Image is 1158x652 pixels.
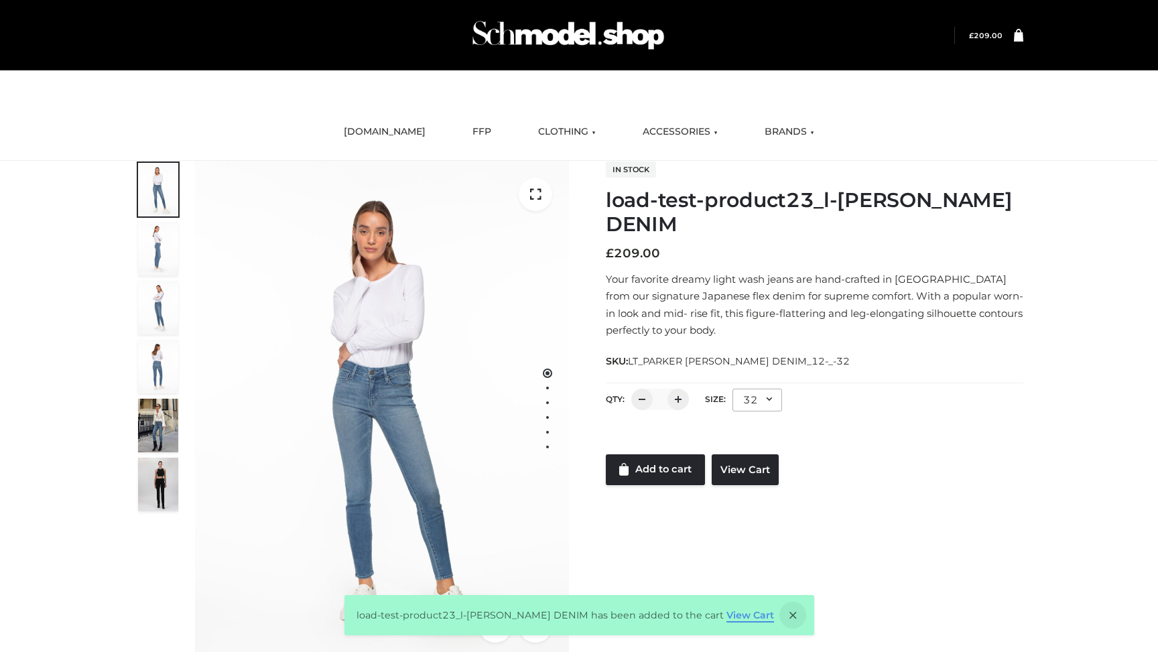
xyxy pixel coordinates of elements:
img: 2001KLX-Ava-skinny-cove-3-scaled_eb6bf915-b6b9-448f-8c6c-8cabb27fd4b2.jpg [138,281,178,334]
span: In stock [606,161,656,178]
div: 32 [732,389,782,411]
span: SKU: [606,353,851,369]
a: [DOMAIN_NAME] [334,117,436,147]
a: View Cart [726,609,774,621]
a: FFP [462,117,501,147]
label: QTY: [606,394,625,404]
span: £ [606,246,614,261]
p: Your favorite dreamy light wash jeans are hand-crafted in [GEOGRAPHIC_DATA] from our signature Ja... [606,271,1023,339]
img: Schmodel Admin 964 [468,9,669,62]
a: Add to cart [606,454,705,485]
bdi: 209.00 [969,31,1003,40]
a: ACCESSORIES [633,117,728,147]
img: 2001KLX-Ava-skinny-cove-4-scaled_4636a833-082b-4702-abec-fd5bf279c4fc.jpg [138,222,178,275]
a: View Cart [712,454,779,485]
img: 2001KLX-Ava-skinny-cove-2-scaled_32c0e67e-5e94-449c-a916-4c02a8c03427.jpg [138,340,178,393]
a: BRANDS [755,117,824,147]
h1: load-test-product23_l-[PERSON_NAME] DENIM [606,188,1023,237]
span: £ [969,31,974,40]
img: 2001KLX-Ava-skinny-cove-1-scaled_9b141654-9513-48e5-b76c-3dc7db129200.jpg [138,163,178,216]
img: 49df5f96394c49d8b5cbdcda3511328a.HD-1080p-2.5Mbps-49301101_thumbnail.jpg [138,458,178,511]
bdi: 209.00 [606,246,660,261]
img: Bowery-Skinny_Cove-1.jpg [138,399,178,452]
span: LT_PARKER [PERSON_NAME] DENIM_12-_-32 [628,355,850,367]
div: load-test-product23_l-[PERSON_NAME] DENIM has been added to the cart [344,595,814,635]
label: Size: [705,394,726,404]
a: CLOTHING [528,117,606,147]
